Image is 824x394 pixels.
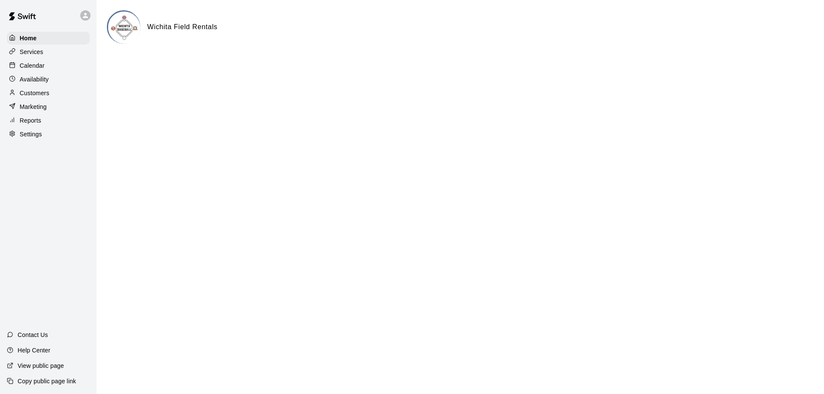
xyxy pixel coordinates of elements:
p: Copy public page link [18,377,76,385]
p: Contact Us [18,331,48,339]
p: Settings [20,130,42,138]
p: Help Center [18,346,50,355]
a: Settings [7,128,90,141]
p: View public page [18,361,64,370]
a: Calendar [7,59,90,72]
p: Marketing [20,102,47,111]
a: Customers [7,87,90,99]
p: Services [20,48,43,56]
p: Reports [20,116,41,125]
img: Wichita Field Rentals logo [108,12,140,44]
p: Availability [20,75,49,84]
a: Reports [7,114,90,127]
a: Services [7,45,90,58]
a: Home [7,32,90,45]
p: Customers [20,89,49,97]
h6: Wichita Field Rentals [147,21,218,33]
p: Home [20,34,37,42]
a: Marketing [7,100,90,113]
a: Availability [7,73,90,86]
p: Calendar [20,61,45,70]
